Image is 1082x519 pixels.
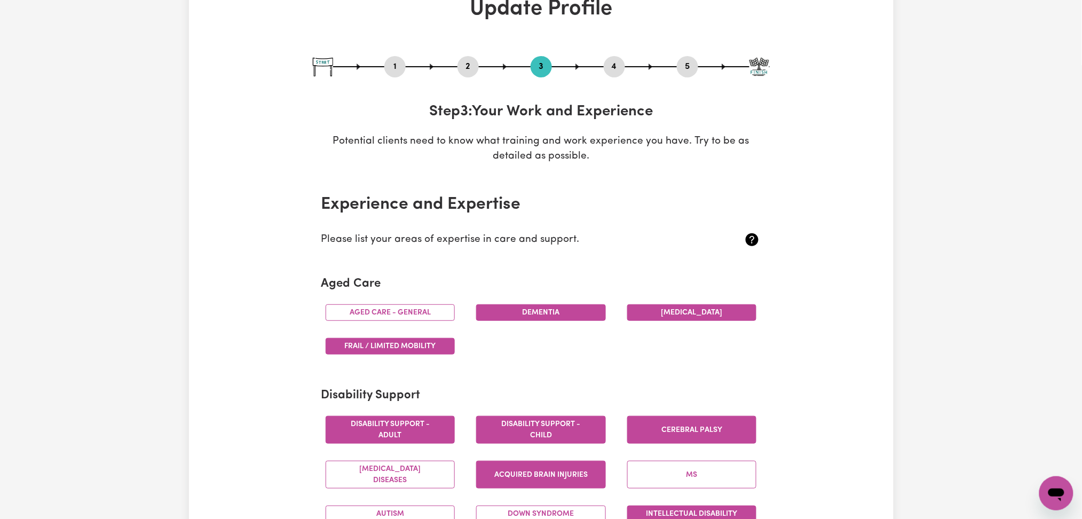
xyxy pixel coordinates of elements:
[531,60,552,74] button: Go to step 3
[677,60,698,74] button: Go to step 5
[627,304,757,321] button: [MEDICAL_DATA]
[321,277,761,292] h2: Aged Care
[1039,476,1073,510] iframe: Button to launch messaging window
[326,461,455,489] button: [MEDICAL_DATA] Diseases
[384,60,406,74] button: Go to step 1
[321,389,761,403] h2: Disability Support
[326,416,455,444] button: Disability support - Adult
[457,60,479,74] button: Go to step 2
[321,194,761,215] h2: Experience and Expertise
[326,338,455,355] button: Frail / limited mobility
[476,304,606,321] button: Dementia
[313,134,770,165] p: Potential clients need to know what training and work experience you have. Try to be as detailed ...
[313,103,770,121] h3: Step 3 : Your Work and Experience
[321,232,688,248] p: Please list your areas of expertise in care and support.
[627,416,757,444] button: Cerebral Palsy
[326,304,455,321] button: Aged care - General
[476,416,606,444] button: Disability support - Child
[604,60,625,74] button: Go to step 4
[627,461,757,489] button: MS
[476,461,606,489] button: Acquired Brain Injuries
